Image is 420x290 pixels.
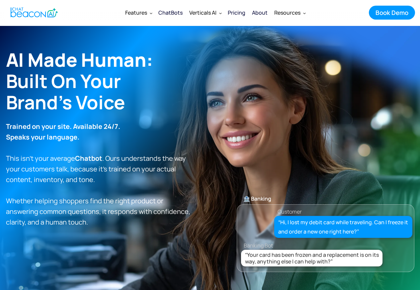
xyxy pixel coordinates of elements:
strong: Trained on your site. Available 24/7. Speaks your language. [6,122,120,142]
a: ChatBots [155,5,186,21]
a: Pricing [224,4,249,21]
p: This isn’t your average . Ours understands the way your customers talk, because it’s trained on y... [6,121,191,228]
div: Resources [271,5,308,21]
div: “Hi, I lost my debit card while traveling. Can I freeze it and order a new one right here?” [278,218,409,236]
span: Built on Your Brand’s Voice [6,68,125,115]
a: About [249,4,271,21]
div: Customer [278,207,302,216]
div: Verticals AI [186,5,224,21]
strong: Chatbot [75,154,102,163]
div: Features [122,5,155,21]
a: Book Demo [369,6,415,20]
div: Pricing [228,8,245,17]
h1: AI Made Human: ‍ [6,49,237,113]
a: home [5,4,62,21]
div: ChatBots [158,8,183,17]
div: Resources [274,8,300,17]
div: About [252,8,268,17]
img: Dropdown [150,12,152,14]
img: Dropdown [219,12,222,14]
div: Verticals AI [189,8,216,17]
div: Book Demo [376,8,408,17]
div: 🏦 Banking [237,194,414,203]
div: Features [125,8,147,17]
img: Dropdown [303,12,306,14]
